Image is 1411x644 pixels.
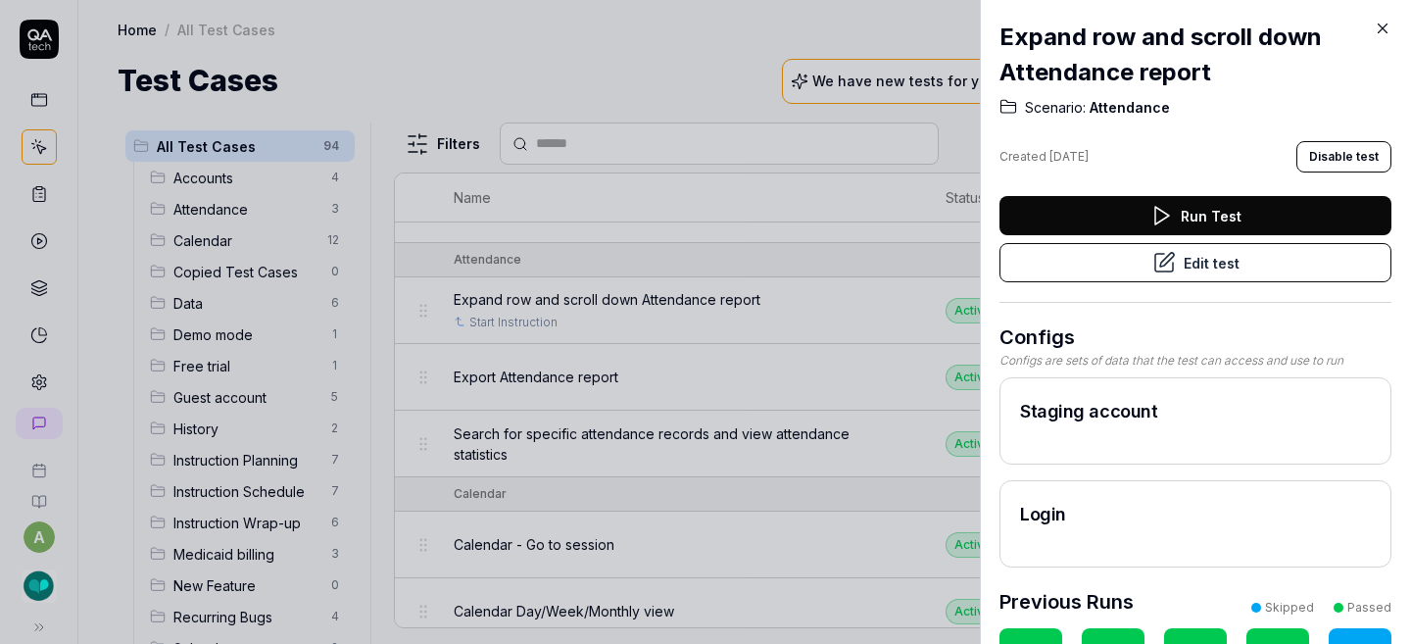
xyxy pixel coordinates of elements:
[1025,98,1086,118] span: Scenario:
[1020,501,1371,527] h2: Login
[1265,599,1314,617] div: Skipped
[999,587,1134,617] h3: Previous Runs
[999,322,1391,352] h3: Configs
[999,243,1391,282] button: Edit test
[999,148,1089,166] div: Created
[1020,398,1371,424] h2: Staging account
[999,196,1391,235] button: Run Test
[1049,149,1089,164] time: [DATE]
[1347,599,1391,617] div: Passed
[999,352,1391,370] div: Configs are sets of data that the test can access and use to run
[1086,98,1170,118] span: Attendance
[999,20,1391,90] h2: Expand row and scroll down Attendance report
[1296,141,1391,173] button: Disable test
